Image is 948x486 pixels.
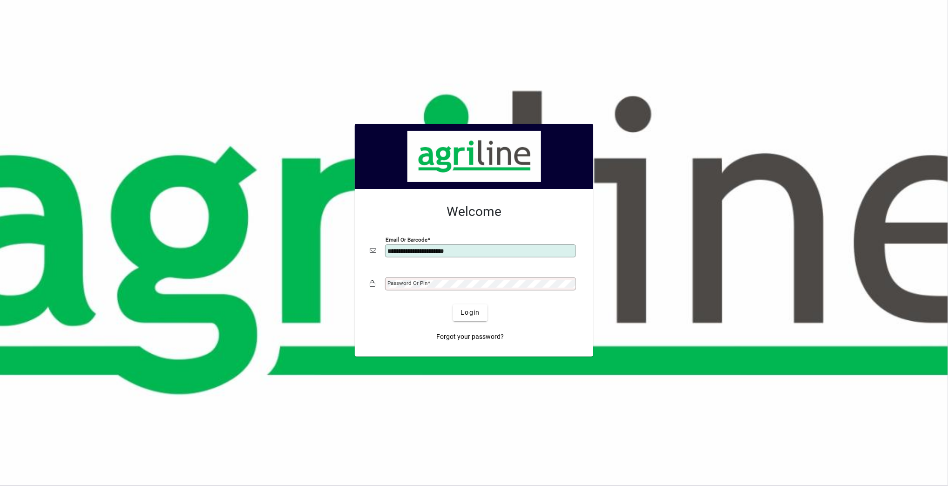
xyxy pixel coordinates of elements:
[437,332,504,342] span: Forgot your password?
[453,304,487,321] button: Login
[460,308,480,317] span: Login
[386,236,427,243] mat-label: Email or Barcode
[370,204,578,220] h2: Welcome
[433,329,508,345] a: Forgot your password?
[387,280,427,286] mat-label: Password or Pin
